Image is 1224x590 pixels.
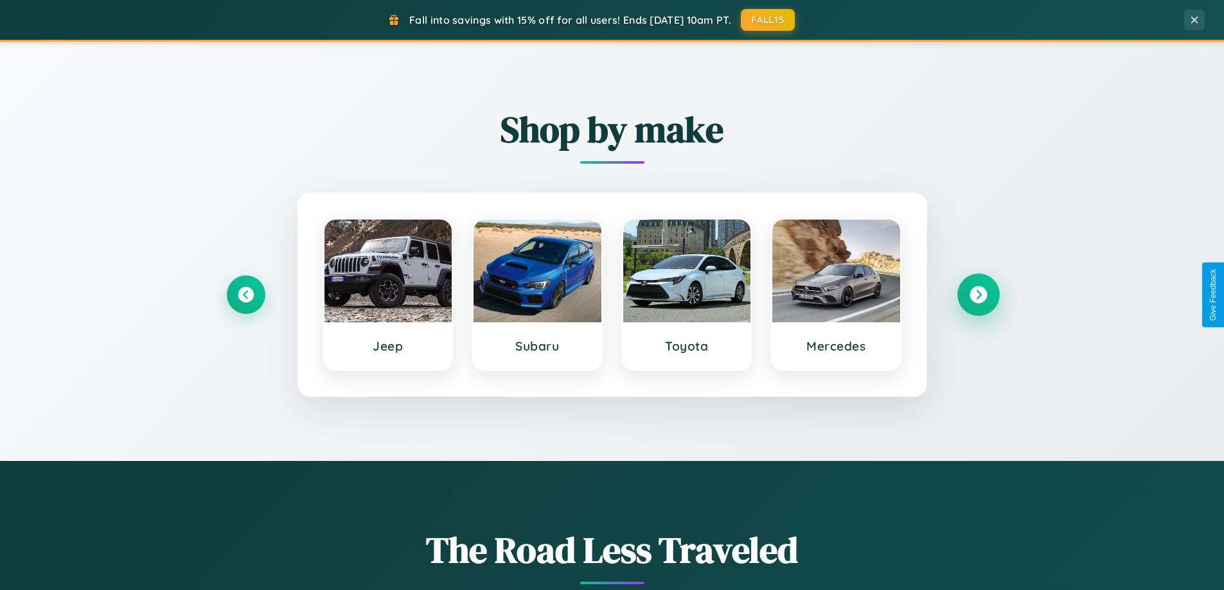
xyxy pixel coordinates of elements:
[486,338,589,354] h3: Subaru
[785,338,887,354] h3: Mercedes
[227,525,998,575] h1: The Road Less Traveled
[1209,269,1218,321] div: Give Feedback
[409,13,731,26] span: Fall into savings with 15% off for all users! Ends [DATE] 10am PT.
[636,338,738,354] h3: Toyota
[741,9,795,31] button: FALL15
[337,338,439,354] h3: Jeep
[227,105,998,154] h2: Shop by make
